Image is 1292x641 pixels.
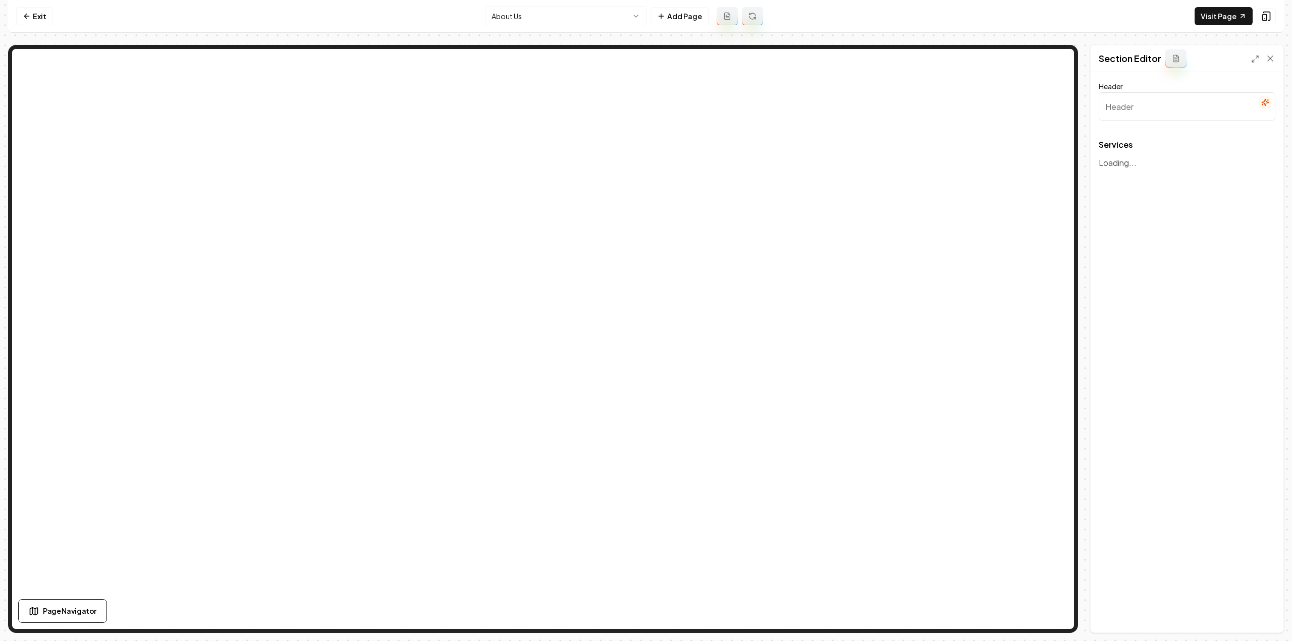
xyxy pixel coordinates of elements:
button: Regenerate page [742,7,763,25]
span: Services [1099,141,1275,149]
button: Add admin section prompt [1165,49,1187,68]
span: Page Navigator [43,606,96,616]
label: Header [1099,82,1123,91]
h2: Section Editor [1099,51,1161,66]
input: Header [1099,92,1275,121]
button: Page Navigator [18,599,107,623]
a: Exit [16,7,53,25]
button: Add Page [651,7,709,25]
a: Visit Page [1195,7,1253,25]
button: Add admin page prompt [717,7,738,25]
p: Loading... [1099,157,1275,169]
